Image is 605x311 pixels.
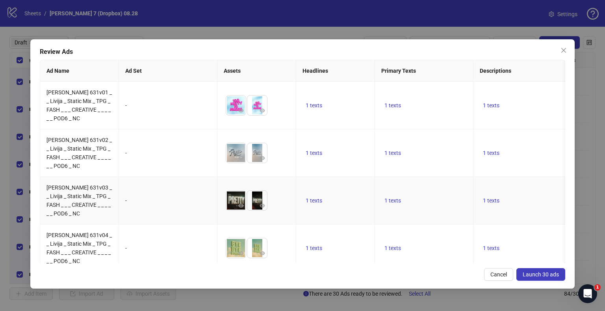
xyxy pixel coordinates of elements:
button: 1 texts [302,148,325,158]
img: Asset 1 [226,238,246,258]
span: Launch 30 ads [523,271,559,278]
span: eye [238,155,244,161]
button: Preview [236,248,246,258]
span: eye [238,108,244,113]
div: - [125,196,211,205]
span: Cancel [490,271,507,278]
img: Asset 2 [247,238,267,258]
div: Review Ads [40,47,565,57]
button: 1 texts [381,196,404,205]
span: close [560,47,567,53]
th: Descriptions [473,60,572,82]
img: Asset 1 [226,96,246,115]
span: 1 texts [384,197,401,204]
span: 1 texts [384,102,401,109]
th: Ad Set [119,60,217,82]
button: 1 texts [480,196,503,205]
span: 1 texts [483,102,499,109]
button: Launch 30 ads [516,268,565,281]
span: [PERSON_NAME] 631v02 _ _ Livija _ Static Mix _ TPG _ FASH _ _ _ CREATIVE _ _ _ _ _ _ POD6 _ NC [46,137,112,169]
button: 1 texts [302,101,325,110]
img: Asset 1 [226,143,246,163]
th: Assets [217,60,296,82]
span: 1 texts [483,197,499,204]
div: - [125,149,211,157]
span: 1 texts [306,150,322,156]
span: eye [260,155,265,161]
div: - [125,101,211,110]
img: Asset 2 [247,96,267,115]
button: Preview [258,201,267,210]
button: 1 texts [381,101,404,110]
span: 1 texts [384,150,401,156]
span: 1 texts [384,245,401,251]
span: 1 texts [483,150,499,156]
button: 1 texts [480,243,503,253]
span: [PERSON_NAME] 631v01 _ _ Livija _ Static Mix _ TPG _ FASH _ _ _ CREATIVE _ _ _ _ _ _ POD6 _ NC [46,89,112,121]
span: eye [260,108,265,113]
button: 1 texts [381,243,404,253]
span: 1 texts [306,102,322,109]
span: eye [260,203,265,208]
span: 1 texts [306,197,322,204]
button: Preview [236,201,246,210]
span: eye [238,250,244,256]
button: Preview [258,248,267,258]
button: Preview [236,153,246,163]
th: Ad Name [40,60,119,82]
button: Preview [258,106,267,115]
div: - [125,244,211,252]
span: 1 texts [306,245,322,251]
button: 1 texts [480,148,503,158]
th: Primary Texts [375,60,473,82]
span: 1 [594,284,601,291]
button: Close [557,44,570,57]
button: Preview [236,106,246,115]
th: Headlines [296,60,375,82]
button: Preview [258,153,267,163]
span: 1 texts [483,245,499,251]
button: 1 texts [302,243,325,253]
img: Asset 1 [226,191,246,210]
button: 1 texts [480,101,503,110]
button: 1 texts [381,148,404,158]
button: Cancel [484,268,513,281]
iframe: Intercom live chat [578,284,597,303]
span: [PERSON_NAME] 631v03 _ _ Livija _ Static Mix _ TPG _ FASH _ _ _ CREATIVE _ _ _ _ _ _ POD6 _ NC [46,184,112,217]
img: Asset 2 [247,143,267,163]
button: 1 texts [302,196,325,205]
img: Asset 2 [247,191,267,210]
span: eye [260,250,265,256]
span: eye [238,203,244,208]
span: [PERSON_NAME] 631v04 _ _ Livija _ Static Mix _ TPG _ FASH _ _ _ CREATIVE _ _ _ _ _ _ POD6 _ NC [46,232,112,264]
